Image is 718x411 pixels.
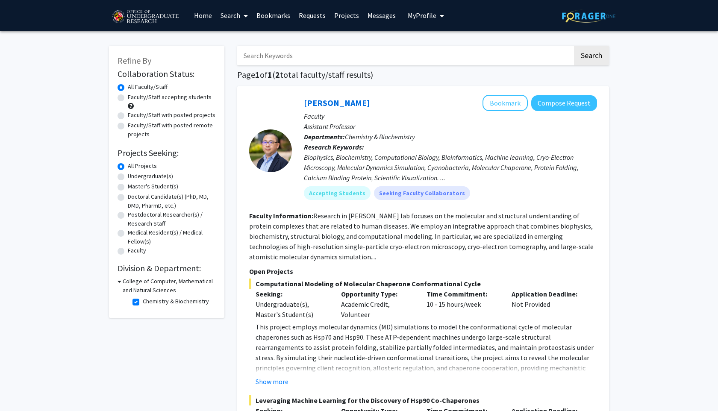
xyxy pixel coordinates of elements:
div: Biophysics, Biochemistry, Computational Biology, Bioinformatics, Machine learning, Cryo-Electron ... [304,152,597,183]
button: Compose Request to Yanxin Liu [531,95,597,111]
h3: College of Computer, Mathematical and Natural Sciences [123,277,216,295]
button: Add Yanxin Liu to Bookmarks [483,95,528,111]
mat-chip: Accepting Students [304,186,371,200]
p: Opportunity Type: [341,289,414,299]
fg-read-more: Research in [PERSON_NAME] lab focuses on the molecular and structural understanding of protein co... [249,211,594,261]
h1: Page of ( total faculty/staff results) [237,70,609,80]
button: Show more [256,376,288,387]
label: Chemistry & Biochemistry [143,297,209,306]
p: Assistant Professor [304,121,597,132]
span: Computational Modeling of Molecular Chaperone Conformational Cycle [249,279,597,289]
p: Open Projects [249,266,597,276]
label: Faculty/Staff with posted remote projects [128,121,216,139]
b: Faculty Information: [249,211,313,220]
button: Search [574,46,609,65]
img: University of Maryland Logo [109,6,181,28]
p: Application Deadline: [512,289,584,299]
div: Not Provided [505,289,591,320]
label: Faculty [128,246,146,255]
label: Medical Resident(s) / Medical Fellow(s) [128,228,216,246]
p: Faculty [304,111,597,121]
p: Seeking: [256,289,328,299]
label: Faculty/Staff with posted projects [128,111,215,120]
input: Search Keywords [237,46,573,65]
span: 1 [255,69,260,80]
a: [PERSON_NAME] [304,97,370,108]
div: Undergraduate(s), Master's Student(s) [256,299,328,320]
label: All Faculty/Staff [128,82,168,91]
p: Time Commitment: [427,289,499,299]
span: Refine By [118,55,151,66]
span: My Profile [408,11,436,20]
label: Faculty/Staff accepting students [128,93,212,102]
a: Requests [294,0,330,30]
iframe: Chat [6,373,36,405]
a: Projects [330,0,363,30]
label: Master's Student(s) [128,182,178,191]
span: 1 [268,69,272,80]
span: Leveraging Machine Learning for the Discovery of Hsp90 Co-Chaperones [249,395,597,405]
h2: Collaboration Status: [118,69,216,79]
div: 10 - 15 hours/week [420,289,506,320]
b: Departments: [304,132,345,141]
label: All Projects [128,161,157,170]
label: Postdoctoral Researcher(s) / Research Staff [128,210,216,228]
span: Chemistry & Biochemistry [345,132,415,141]
a: Home [190,0,216,30]
a: Messages [363,0,400,30]
b: Research Keywords: [304,143,364,151]
span: 2 [275,69,280,80]
label: Doctoral Candidate(s) (PhD, MD, DMD, PharmD, etc.) [128,192,216,210]
h2: Division & Department: [118,263,216,273]
img: ForagerOne Logo [562,9,615,23]
h2: Projects Seeking: [118,148,216,158]
p: This project employs molecular dynamics (MD) simulations to model the conformational cycle of mol... [256,322,597,393]
mat-chip: Seeking Faculty Collaborators [374,186,470,200]
a: Search [216,0,252,30]
a: Bookmarks [252,0,294,30]
div: Academic Credit, Volunteer [335,289,420,320]
label: Undergraduate(s) [128,172,173,181]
